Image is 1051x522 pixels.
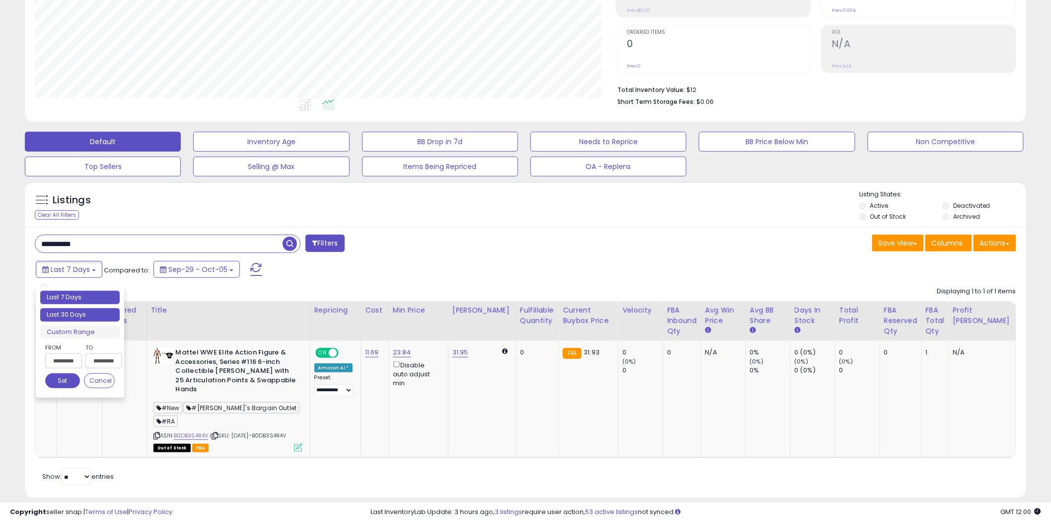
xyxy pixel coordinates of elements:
label: From [45,343,80,352]
button: Last 7 Days [36,261,102,278]
button: BB Price Below Min [699,132,855,152]
button: BB Drop in 7d [362,132,518,152]
li: Last 7 Days [40,291,120,304]
div: Min Price [393,305,444,316]
label: Active [870,201,889,210]
h5: Listings [53,193,91,207]
li: Last 30 Days [40,308,120,322]
span: #RA [153,416,178,427]
button: Default [25,132,181,152]
div: 0 [520,348,551,357]
small: (0%) [839,357,853,365]
button: Items Being Repriced [362,157,518,176]
div: 0 (0%) [795,366,835,375]
button: Inventory Age [193,132,349,152]
small: Avg BB Share. [750,326,756,335]
strong: Copyright [10,507,46,517]
span: | SKU: [DATE]-B0DB3S4R4V [210,432,287,439]
span: #New [153,402,183,414]
span: Show: entries [42,472,114,481]
b: Mattel WWE Elite Action Figure & Accessories, Series #116 6-inch Collectible [PERSON_NAME] with 2... [176,348,297,397]
div: N/A [953,348,1008,357]
div: Last InventoryLab Update: 3 hours ago, require user action, not synced. [371,508,1041,517]
div: 0 [839,366,880,375]
small: Prev: 0.00% [832,7,856,13]
small: Prev: 0 [627,63,641,69]
a: 3 listings [495,507,523,517]
span: Columns [932,238,963,248]
span: #[PERSON_NAME]'s Bargain Outlet [183,402,300,414]
div: Cost [365,305,384,316]
button: Actions [974,235,1016,252]
div: [PERSON_NAME] [452,305,512,316]
a: Privacy Policy [129,507,172,517]
a: Terms of Use [85,507,127,517]
small: Prev: $0.00 [627,7,650,13]
div: 0 [667,348,693,357]
button: Sep-29 - Oct-05 [153,261,240,278]
span: ON [316,349,329,357]
button: OA - Replens [530,157,686,176]
div: Profit [PERSON_NAME] [953,305,1012,326]
div: Preset: [314,374,353,397]
label: Archived [953,212,980,221]
div: 0% [750,348,790,357]
div: Velocity [622,305,659,316]
button: Filters [305,235,344,252]
span: FBA [192,444,209,452]
small: FBA [563,348,581,359]
small: Avg Win Price. [705,326,711,335]
span: Last 7 Days [51,264,90,274]
img: 41oto8pMwgL._SL40_.jpg [153,348,173,364]
div: ASIN: [153,348,302,451]
div: 0 [884,348,914,357]
span: $0.06 [696,97,714,106]
small: (0%) [750,357,764,365]
span: ROI [832,30,1016,35]
div: FBA Total Qty [926,305,945,337]
div: 0 [622,348,663,357]
div: FBA inbound Qty [667,305,697,337]
span: All listings that are currently out of stock and unavailable for purchase on Amazon [153,444,191,452]
div: Clear All Filters [35,210,79,220]
label: Deactivated [953,201,990,210]
small: Days In Stock. [795,326,801,335]
div: Avg Win Price [705,305,742,326]
div: Current Buybox Price [563,305,614,326]
b: Short Term Storage Fees: [617,97,695,106]
h2: N/A [832,38,1016,52]
button: Non Competitive [868,132,1024,152]
button: Save View [872,235,924,252]
div: FBA Reserved Qty [884,305,917,337]
a: 11.69 [365,348,379,357]
div: Displaying 1 to 1 of 1 items [937,287,1016,296]
p: Listing States: [860,190,1026,199]
a: B0DB3S4R4V [174,432,209,440]
div: 0 [839,348,880,357]
span: OFF [337,349,353,357]
small: (0%) [795,357,809,365]
div: 0 [106,348,147,357]
li: Custom Range [40,326,120,339]
b: Total Inventory Value: [617,86,685,94]
button: Top Sellers [25,157,181,176]
div: Total Profit [839,305,876,326]
div: seller snap | | [10,508,172,517]
div: 1 [926,348,941,357]
div: Days In Stock [795,305,831,326]
div: 0 [106,366,147,375]
h2: 0 [627,38,811,52]
small: Prev: N/A [832,63,851,69]
label: To [85,343,115,352]
button: Selling @ Max [193,157,349,176]
div: Disable auto adjust min [393,359,441,388]
div: Ordered Items [106,305,143,326]
span: Compared to: [104,265,150,275]
button: Set [45,373,80,388]
div: 0 (0%) [795,348,835,357]
span: Ordered Items [627,30,811,35]
div: Title [151,305,306,316]
span: 31.93 [584,348,600,357]
div: N/A [705,348,738,357]
button: Needs to Reprice [530,132,686,152]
